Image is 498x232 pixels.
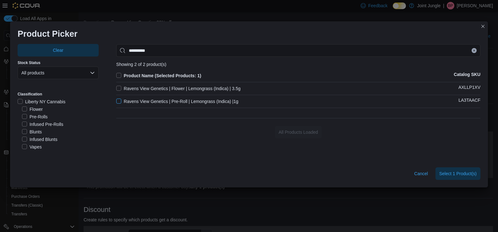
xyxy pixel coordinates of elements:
label: Concentrates [22,151,56,158]
button: Clear [18,44,99,57]
span: All Products Loaded [279,129,318,135]
label: Flower [22,105,43,113]
label: Liberty NY Cannabis [18,98,65,105]
button: All Products Loaded [275,126,322,138]
input: Use aria labels when no actual label is in use [116,44,480,57]
p: AXLLP1XV [458,85,480,92]
label: Vapes [22,143,42,151]
span: Select 1 Product(s) [439,170,477,177]
label: Product Name (Selected Products: 1) [116,72,201,79]
button: Select 1 Product(s) [435,167,480,180]
button: All products [18,67,99,79]
h1: Product Picker [18,29,78,39]
button: Clear input [472,48,477,53]
span: Clear [53,47,63,53]
label: Ravens View Genetics | Flower | Lemongrass (Indica) | 3.5g [116,85,241,92]
label: Pre-Rolls [22,113,48,121]
label: Ravens View Genetics | Pre-Roll | Lemongrass (Indica) |1g [116,98,238,105]
label: Blunts [22,128,42,136]
button: Closes this modal window [479,23,487,30]
label: Infused Pre-Rolls [22,121,63,128]
p: Catalog SKU [454,72,480,79]
label: Stock Status [18,60,41,65]
p: LA3TAACF [458,98,480,105]
label: Classification [18,92,42,97]
button: Cancel [412,167,430,180]
label: Infused Blunts [22,136,57,143]
span: Cancel [414,170,428,177]
div: Showing 2 of 2 product(s) [116,62,480,67]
